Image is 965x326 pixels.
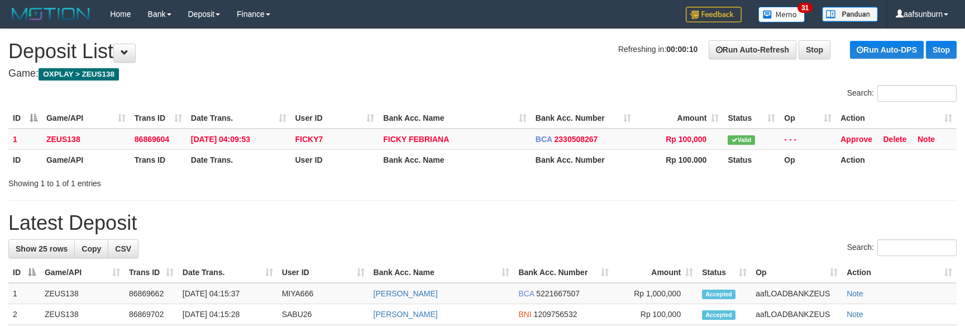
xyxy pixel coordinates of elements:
img: MOTION_logo.png [8,6,93,22]
td: 2 [8,304,40,325]
a: CSV [108,239,138,258]
a: Note [847,289,863,298]
a: FICKY FEBRIANA [383,135,449,144]
td: 1 [8,129,42,150]
img: Feedback.jpg [686,7,742,22]
th: ID: activate to sort column descending [8,108,42,129]
td: ZEUS138 [40,283,125,304]
span: Refreshing in: [618,45,698,54]
a: Copy [74,239,108,258]
th: ID [8,149,42,170]
td: ZEUS138 [42,129,130,150]
th: Status: activate to sort column ascending [698,262,751,283]
th: Bank Acc. Name [379,149,531,170]
a: Note [847,310,863,319]
th: Bank Acc. Name: activate to sort column ascending [379,108,531,129]
span: CSV [115,244,131,253]
th: Game/API: activate to sort column ascending [40,262,125,283]
span: BCA [518,289,534,298]
th: Action [836,149,957,170]
th: User ID: activate to sort column ascending [278,262,369,283]
a: [PERSON_NAME] [374,289,438,298]
th: Bank Acc. Number: activate to sort column ascending [514,262,613,283]
span: Valid transaction [728,135,754,145]
td: 1 [8,283,40,304]
h1: Deposit List [8,40,957,63]
span: Copy 2330508267 to clipboard [555,135,598,144]
a: Approve [840,135,872,144]
td: 86869702 [125,304,178,325]
td: aafLOADBANKZEUS [751,283,842,304]
label: Search: [847,85,957,102]
td: [DATE] 04:15:37 [178,283,278,304]
span: Rp 100,000 [666,135,706,144]
a: [PERSON_NAME] [374,310,438,319]
th: Op: activate to sort column ascending [751,262,842,283]
th: Amount: activate to sort column ascending [613,262,698,283]
span: FICKY7 [295,135,323,144]
th: Game/API: activate to sort column ascending [42,108,130,129]
th: User ID: activate to sort column ascending [291,108,379,129]
th: Trans ID: activate to sort column ascending [125,262,178,283]
a: Note [918,135,935,144]
th: Action: activate to sort column ascending [842,262,957,283]
th: Bank Acc. Number: activate to sort column ascending [531,108,636,129]
th: Bank Acc. Number [531,149,636,170]
th: Op: activate to sort column ascending [780,108,836,129]
span: BCA [536,135,552,144]
td: Rp 1,000,000 [613,283,698,304]
th: Trans ID [130,149,187,170]
td: 86869662 [125,283,178,304]
span: Accepted [702,290,735,299]
a: Run Auto-Refresh [709,40,796,59]
span: 86869604 [135,135,169,144]
span: BNI [518,310,531,319]
span: 31 [797,3,813,13]
th: Status [723,149,780,170]
th: Amount: activate to sort column ascending [636,108,724,129]
th: Rp 100.000 [636,149,724,170]
span: Copy [82,244,101,253]
th: Date Trans. [187,149,291,170]
span: OXPLAY > ZEUS138 [39,68,119,81]
a: Run Auto-DPS [850,41,924,59]
span: [DATE] 04:09:53 [191,135,250,144]
a: Show 25 rows [8,239,75,258]
a: Stop [799,40,830,59]
span: Show 25 rows [16,244,68,253]
th: User ID [291,149,379,170]
th: Date Trans.: activate to sort column ascending [187,108,291,129]
a: Stop [926,41,957,59]
th: Op [780,149,836,170]
td: ZEUS138 [40,304,125,325]
th: Trans ID: activate to sort column ascending [130,108,187,129]
img: panduan.png [822,7,878,22]
h1: Latest Deposit [8,212,957,234]
td: MIYA666 [278,283,369,304]
th: Status: activate to sort column ascending [723,108,780,129]
input: Search: [877,239,957,256]
span: Accepted [702,310,735,320]
span: Copy 1209756532 to clipboard [534,310,577,319]
th: Action: activate to sort column ascending [836,108,957,129]
td: [DATE] 04:15:28 [178,304,278,325]
span: Copy 5221667507 to clipboard [536,289,580,298]
th: ID: activate to sort column descending [8,262,40,283]
th: Bank Acc. Name: activate to sort column ascending [369,262,514,283]
a: Delete [883,135,907,144]
td: - - - [780,129,836,150]
h4: Game: [8,68,957,79]
label: Search: [847,239,957,256]
th: Date Trans.: activate to sort column ascending [178,262,278,283]
td: aafLOADBANKZEUS [751,304,842,325]
input: Search: [877,85,957,102]
td: SABU26 [278,304,369,325]
div: Showing 1 to 1 of 1 entries [8,173,394,189]
strong: 00:00:10 [666,45,698,54]
th: Game/API [42,149,130,170]
td: Rp 100,000 [613,304,698,325]
img: Button%20Memo.svg [758,7,805,22]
